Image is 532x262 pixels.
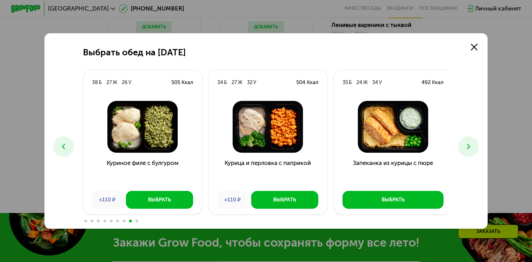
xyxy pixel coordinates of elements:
div: 492 Ккал [421,79,444,86]
div: Б [99,79,102,86]
div: Ж [363,79,368,86]
div: У [253,79,256,86]
div: 505 Ккал [171,79,193,86]
div: У [379,79,382,86]
div: 27 [106,79,112,86]
div: 32 [247,79,253,86]
div: Б [349,79,352,86]
button: Выбрать [342,191,444,209]
button: Выбрать [251,191,318,209]
div: Выбрать [148,196,171,204]
div: +110 ₽ [92,191,122,209]
div: Выбрать [273,196,296,204]
button: Выбрать [126,191,193,209]
h3: Курица и перловка с паприкой [208,159,327,185]
div: У [128,79,132,86]
div: 504 Ккал [296,79,318,86]
div: 24 [356,79,362,86]
div: +110 ₽ [217,191,248,209]
div: Выбрать [382,196,405,204]
div: 38 [92,79,98,86]
h3: Куриное филе с булгуром [83,159,202,185]
div: Ж [113,79,117,86]
div: 26 [122,79,128,86]
h3: Запеканка из курицы с пюре [334,159,453,185]
img: Запеканка из курицы с пюре [339,101,446,153]
div: 27 [232,79,237,86]
div: Б [224,79,227,86]
img: Курица и перловка с паприкой [214,101,321,153]
div: 35 [342,79,348,86]
img: Куриное филе с булгуром [89,101,196,153]
div: 34 [372,79,378,86]
h2: Выбрать обед на [DATE] [83,47,186,58]
div: 34 [217,79,223,86]
div: Ж [238,79,242,86]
